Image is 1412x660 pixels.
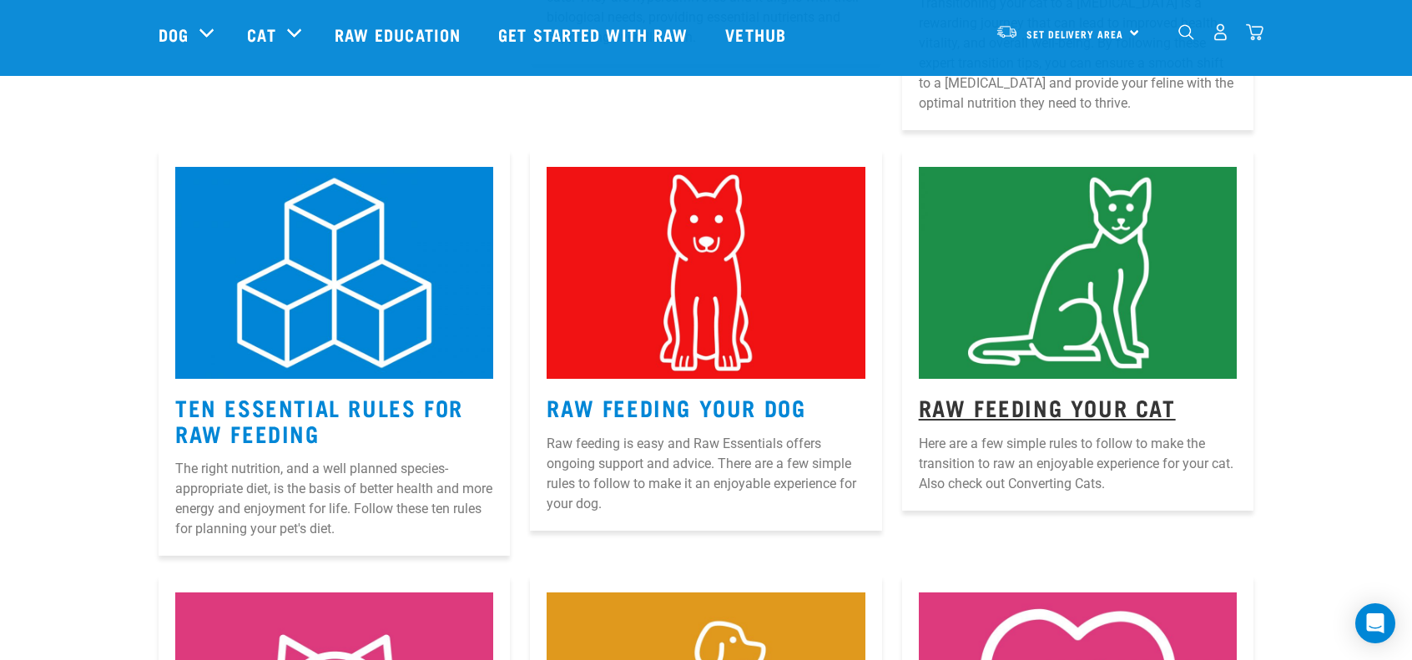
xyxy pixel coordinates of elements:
[1178,24,1194,40] img: home-icon-1@2x.png
[1246,23,1263,41] img: home-icon@2x.png
[547,167,865,379] img: 2.jpg
[175,401,463,439] a: Ten Essential Rules for Raw Feeding
[547,434,865,514] p: Raw feeding is easy and Raw Essentials offers ongoing support and advice. There are a few simple ...
[996,24,1018,39] img: van-moving.png
[919,434,1237,494] p: Here are a few simple rules to follow to make the transition to raw an enjoyable experience for y...
[175,459,493,539] p: The right nutrition, and a well planned species-appropriate diet, is the basis of better health a...
[919,167,1237,379] img: 3.jpg
[1212,23,1229,41] img: user.png
[1355,603,1395,643] div: Open Intercom Messenger
[175,167,493,379] img: 1.jpg
[159,22,189,47] a: Dog
[318,1,482,68] a: Raw Education
[709,1,807,68] a: Vethub
[547,401,805,413] a: Raw Feeding Your Dog
[919,401,1176,413] a: Raw Feeding Your Cat
[1026,31,1123,37] span: Set Delivery Area
[247,22,275,47] a: Cat
[482,1,709,68] a: Get started with Raw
